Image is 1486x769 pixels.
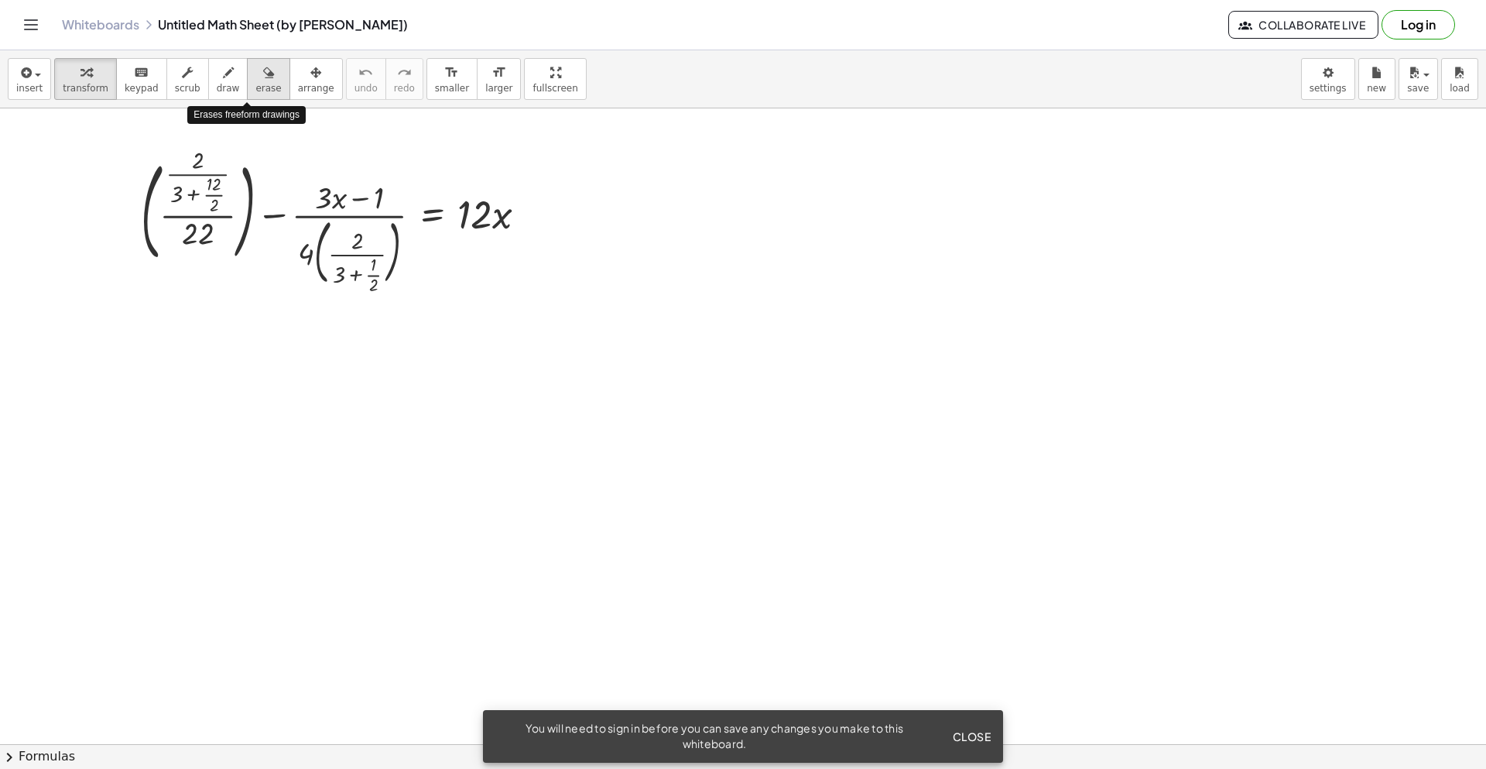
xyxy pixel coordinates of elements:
[134,64,149,82] i: keyboard
[166,58,209,100] button: scrub
[495,721,933,752] div: You will need to sign in before you can save any changes you make to this whiteboard.
[247,58,289,100] button: erase
[477,58,521,100] button: format_sizelarger
[8,58,51,100] button: insert
[444,64,459,82] i: format_size
[125,83,159,94] span: keypad
[397,64,412,82] i: redo
[1228,11,1378,39] button: Collaborate Live
[1358,58,1395,100] button: new
[175,83,200,94] span: scrub
[1450,83,1470,94] span: load
[394,83,415,94] span: redo
[255,83,281,94] span: erase
[1367,83,1386,94] span: new
[63,83,108,94] span: transform
[491,64,506,82] i: format_size
[435,83,469,94] span: smaller
[532,83,577,94] span: fullscreen
[346,58,386,100] button: undoundo
[385,58,423,100] button: redoredo
[19,12,43,37] button: Toggle navigation
[54,58,117,100] button: transform
[62,17,139,33] a: Whiteboards
[1382,10,1455,39] button: Log in
[217,83,240,94] span: draw
[485,83,512,94] span: larger
[208,58,248,100] button: draw
[1407,83,1429,94] span: save
[298,83,334,94] span: arrange
[289,58,343,100] button: arrange
[1241,18,1365,32] span: Collaborate Live
[1301,58,1355,100] button: settings
[116,58,167,100] button: keyboardkeypad
[952,730,991,743] span: Close
[524,58,586,100] button: fullscreen
[354,83,378,94] span: undo
[1310,83,1347,94] span: settings
[426,58,478,100] button: format_sizesmaller
[1441,58,1478,100] button: load
[16,83,43,94] span: insert
[1399,58,1438,100] button: save
[358,64,373,82] i: undo
[946,723,997,750] button: Close
[187,106,306,124] div: Erases freeform drawings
